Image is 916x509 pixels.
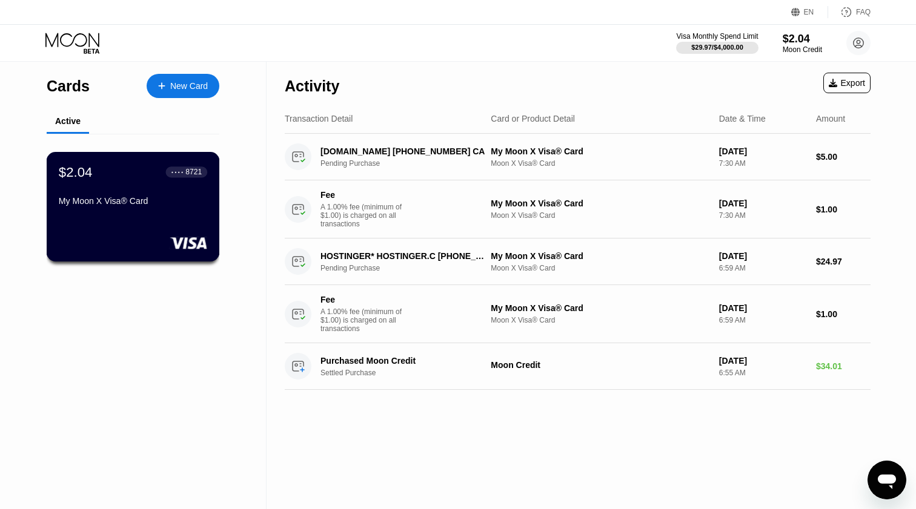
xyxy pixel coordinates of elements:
div: $34.01 [816,361,871,371]
div: 7:30 AM [719,159,806,168]
div: Moon X Visa® Card [491,316,709,324]
div: FeeA 1.00% fee (minimum of $1.00) is charged on all transactionsMy Moon X Visa® CardMoon X Visa® ... [285,180,871,238]
div: FAQ [828,6,871,18]
iframe: Button to launch messaging window [868,461,906,499]
div: Date & Time [719,114,766,123]
div: $29.97 / $4,000.00 [691,44,743,51]
div: HOSTINGER* HOSTINGER.C [PHONE_NUMBER] CY [320,251,485,261]
div: HOSTINGER* HOSTINGER.C [PHONE_NUMBER] CYPending PurchaseMy Moon X Visa® CardMoon X Visa® Card[DAT... [285,238,871,285]
div: New Card [170,81,208,91]
div: Pending Purchase [320,159,497,168]
div: [DOMAIN_NAME] [PHONE_NUMBER] CAPending PurchaseMy Moon X Visa® CardMoon X Visa® Card[DATE]7:30 AM... [285,134,871,180]
div: EN [791,6,828,18]
div: Purchased Moon CreditSettled PurchaseMoon Credit[DATE]6:55 AM$34.01 [285,343,871,390]
div: $24.97 [816,257,871,266]
div: Moon Credit [491,360,709,370]
div: $2.04● ● ● ●8721My Moon X Visa® Card [47,153,219,261]
div: Fee [320,190,405,200]
div: ● ● ● ● [171,170,184,174]
div: Moon X Visa® Card [491,211,709,220]
div: Export [823,73,871,93]
div: My Moon X Visa® Card [59,196,207,206]
div: 7:30 AM [719,211,806,220]
div: Visa Monthly Spend Limit$29.97/$4,000.00 [676,32,758,54]
div: $1.00 [816,205,871,214]
div: Active [55,116,81,126]
div: My Moon X Visa® Card [491,146,709,156]
div: 6:55 AM [719,369,806,377]
div: My Moon X Visa® Card [491,199,709,208]
div: My Moon X Visa® Card [491,251,709,261]
div: EN [804,8,814,16]
div: A 1.00% fee (minimum of $1.00) is charged on all transactions [320,307,411,333]
div: Export [829,78,865,88]
div: Settled Purchase [320,369,497,377]
div: Moon X Visa® Card [491,264,709,272]
div: A 1.00% fee (minimum of $1.00) is charged on all transactions [320,203,411,228]
div: Moon Credit [783,45,822,54]
div: [DATE] [719,199,806,208]
div: [DOMAIN_NAME] [PHONE_NUMBER] CA [320,146,485,156]
div: Transaction Detail [285,114,353,123]
div: Card or Product Detail [491,114,575,123]
div: FAQ [856,8,871,16]
div: $2.04 [59,164,93,180]
div: Cards [47,77,90,95]
div: Purchased Moon Credit [320,356,485,366]
div: [DATE] [719,251,806,261]
div: Moon X Visa® Card [491,159,709,168]
div: $2.04Moon Credit [783,33,822,54]
div: 6:59 AM [719,316,806,324]
div: $2.04 [783,33,822,45]
div: New Card [147,74,219,98]
div: [DATE] [719,146,806,156]
div: 6:59 AM [719,264,806,272]
div: Fee [320,295,405,304]
div: Pending Purchase [320,264,497,272]
div: My Moon X Visa® Card [491,303,709,313]
div: $5.00 [816,152,871,162]
div: $1.00 [816,309,871,319]
div: 8721 [185,168,202,176]
div: Visa Monthly Spend Limit [676,32,758,41]
div: [DATE] [719,356,806,366]
div: FeeA 1.00% fee (minimum of $1.00) is charged on all transactionsMy Moon X Visa® CardMoon X Visa® ... [285,285,871,343]
div: Activity [285,77,339,95]
div: Amount [816,114,845,123]
div: [DATE] [719,303,806,313]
